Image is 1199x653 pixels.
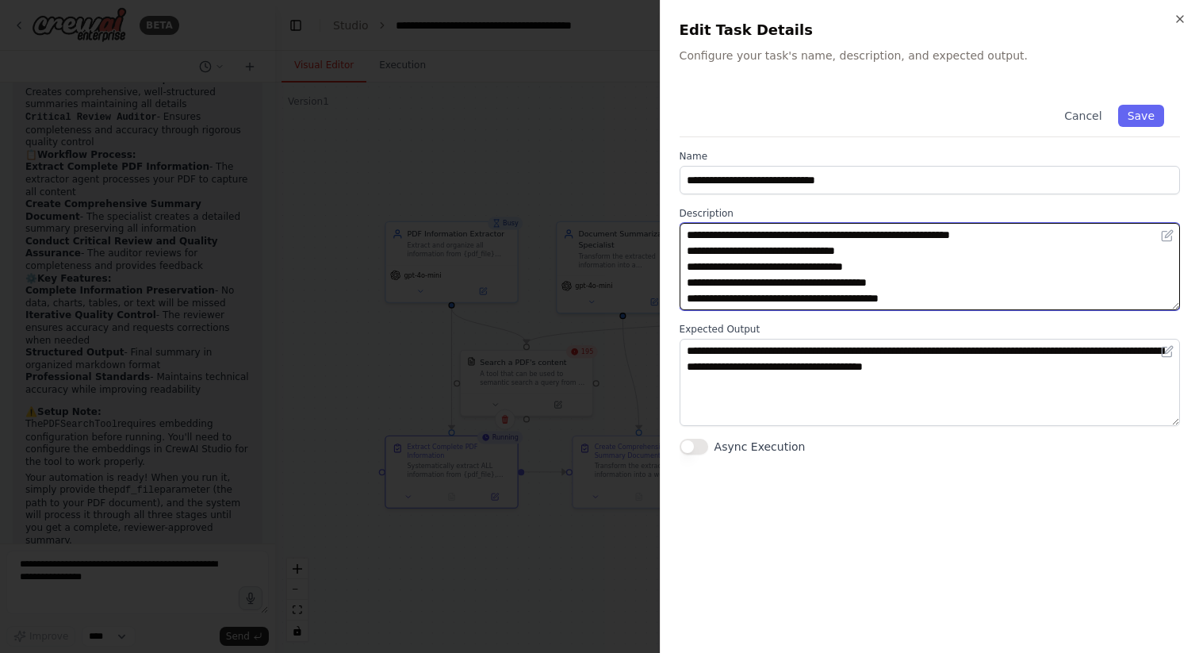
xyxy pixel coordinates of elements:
[714,439,806,455] label: Async Execution
[680,207,1180,220] label: Description
[680,323,1180,336] label: Expected Output
[1158,226,1177,245] button: Open in editor
[680,19,1180,41] h2: Edit Task Details
[1158,342,1177,361] button: Open in editor
[680,150,1180,163] label: Name
[680,48,1180,63] p: Configure your task's name, description, and expected output.
[1055,105,1111,127] button: Cancel
[1118,105,1164,127] button: Save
